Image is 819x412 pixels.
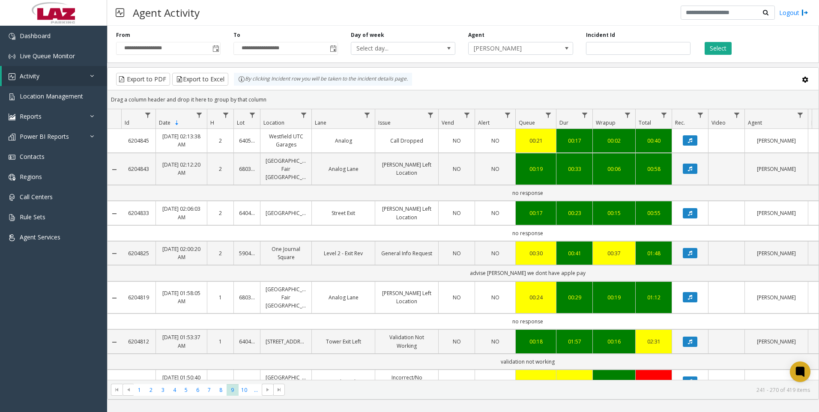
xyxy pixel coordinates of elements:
div: By clicking Incident row you will be taken to the incident details page. [234,73,412,86]
a: 00:19 [598,293,630,302]
span: Queue [519,119,535,126]
a: NO [480,337,510,346]
a: 6204825 [126,249,150,257]
a: Collapse Details [108,250,121,257]
span: Wrapup [596,119,616,126]
a: NO [480,293,510,302]
div: 00:33 [562,165,587,173]
a: 590486 [239,249,255,257]
a: Collapse Details [108,295,121,302]
a: [DATE] 01:58:05 AM [161,289,202,305]
a: 00:17 [521,209,551,217]
span: NO [453,137,461,144]
a: [GEOGRAPHIC_DATA] Garage [266,373,306,390]
a: 6204843 [126,165,150,173]
span: Page 11 [250,384,262,396]
span: Agent [748,119,762,126]
a: Date Filter Menu [194,109,205,121]
a: [PERSON_NAME] [750,378,803,386]
span: Date [159,119,170,126]
a: 6204812 [126,337,150,346]
span: Go to the next page [264,386,271,393]
div: 00:15 [598,209,630,217]
span: NO [453,294,461,301]
img: 'icon' [9,214,15,221]
a: 1 [212,293,228,302]
a: [GEOGRAPHIC_DATA] [266,209,306,217]
a: 00:24 [521,378,551,386]
a: [PERSON_NAME] [750,165,803,173]
span: Toggle popup [328,42,338,54]
img: infoIcon.svg [238,76,245,83]
img: 'icon' [9,53,15,60]
span: Total [639,119,651,126]
a: NO [444,337,469,346]
a: 00:06 [598,165,630,173]
span: Agent Services [20,233,60,241]
span: Reports [20,112,42,120]
img: 'icon' [9,73,15,80]
a: Collapse Details [108,210,121,217]
button: Export to PDF [116,73,170,86]
span: H [210,119,214,126]
div: 00:21 [521,137,551,145]
a: [DATE] 01:50:40 AM [161,373,202,390]
a: 640484 [239,337,255,346]
kendo-pager-info: 241 - 270 of 419 items [290,386,810,394]
span: Rec. [675,119,685,126]
a: Validation Not Working [380,333,433,349]
a: Id Filter Menu [142,109,154,121]
div: 00:40 [641,137,667,145]
a: Level 2 - Exit Rev [317,249,370,257]
a: 02:31 [641,337,667,346]
span: Dashboard [20,32,51,40]
a: Queue Filter Menu [543,109,554,121]
div: Drag a column header and drop it here to group by that column [108,92,819,107]
a: Tower Exit Left [317,337,370,346]
a: NO [480,137,510,145]
span: Page 3 [157,384,169,396]
span: Lane [315,119,326,126]
a: Collapse Details [108,339,121,346]
span: Go to the previous page [123,384,134,396]
div: 00:37 [598,249,630,257]
a: [STREET_ADDRESS] [266,337,306,346]
a: 550421 [239,378,255,386]
span: Lot [237,119,245,126]
a: NO [444,209,469,217]
div: 00:18 [521,337,551,346]
span: Go to the previous page [125,386,132,393]
span: Location Management [20,92,83,100]
a: 6204845 [126,137,150,145]
span: NO [453,165,461,173]
a: 00:17 [562,137,587,145]
a: 00:41 [562,249,587,257]
a: Logout [779,8,808,17]
span: Sortable [173,119,180,126]
div: 00:24 [521,293,551,302]
a: 2 [212,165,228,173]
div: 01:48 [641,249,667,257]
label: To [233,31,240,39]
a: 00:55 [641,209,667,217]
a: NO [444,293,469,302]
a: 2 [212,137,228,145]
div: 00:09 [598,378,630,386]
a: 01:57 [562,337,587,346]
a: [PERSON_NAME] [750,337,803,346]
a: [PERSON_NAME] [750,209,803,217]
span: Video [711,119,726,126]
a: [DATE] 02:13:38 AM [161,132,202,149]
a: Analog Lane [317,165,370,173]
a: 01:12 [641,293,667,302]
a: [DATE] 01:53:37 AM [161,333,202,349]
a: 00:30 [521,249,551,257]
span: Page 5 [180,384,192,396]
span: Go to the last page [273,384,285,396]
a: Call Dropped [380,137,433,145]
span: Go to the last page [276,386,283,393]
a: Alert Filter Menu [502,109,514,121]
